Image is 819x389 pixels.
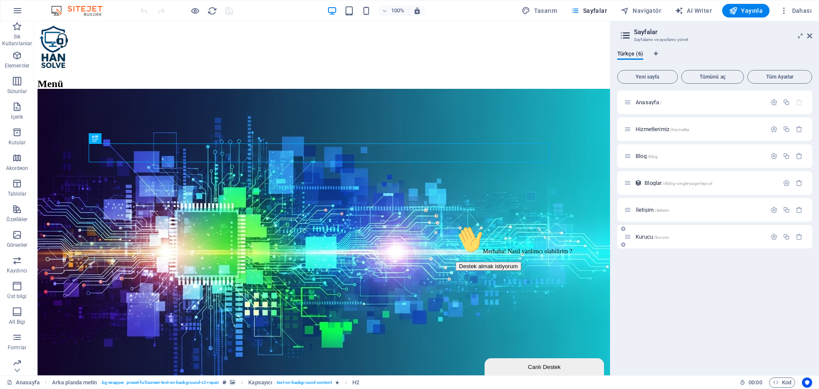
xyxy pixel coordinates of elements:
button: Destek almak istiyorum [3,39,69,48]
div: Hizmetlerimiz/hizmetler [633,126,766,132]
p: Özellikler [6,216,27,223]
button: Navigatör [617,4,665,18]
img: Editor Logo [49,6,113,16]
div: Sil [796,179,803,187]
div: Kurucu/kurucu [633,234,766,240]
button: reload [207,6,217,16]
i: Sayfayı yeniden yükleyin [207,6,217,16]
button: Yeni sayfa [617,70,678,84]
div: Bloglar/itblog-single-page-layout [642,180,778,186]
i: Bu element, arka plan içeriyor [230,380,235,385]
div: Ayarlar [770,233,778,240]
p: Alt Bigi [9,319,26,325]
div: Sil [796,206,803,214]
div: Sil [796,126,803,133]
span: Sayfayı açmak için tıkla [636,99,662,105]
span: /kurucu [654,235,669,240]
button: Dahası [776,4,815,18]
div: Başlangıç sayfası silinemez [796,99,803,106]
button: Ön izleme modundan çıkıp düzenlemeye devam etmek için buraya tıklayın [190,6,200,16]
a: Seçimi iptal etmek için tıkla. Sayfaları açmak için çift tıkla [7,377,40,388]
button: Tasarım [518,4,561,18]
i: Bu element, özelleştirilebilir bir ön ayar [223,380,227,385]
div: Tasarım (Ctrl+Alt+Y) [518,4,561,18]
span: . bg-wrapper .preset-fullscreen-text-on-background-v2-repair [101,377,219,388]
div: Çoğalt [783,99,790,106]
div: Çoğalt [783,126,790,133]
div: Dil Sekmeleri [617,50,812,67]
span: 00 00 [749,377,762,388]
div: Sil [796,233,803,240]
span: . text-on-background-content [276,377,332,388]
div: İletişim/iletisim [633,207,766,213]
iframe: chat widget [450,335,572,354]
button: AI Writer [671,4,715,18]
p: Sütunlar [7,88,27,95]
button: Sayfalar [567,4,610,18]
iframe: chat widget [418,201,572,333]
p: Görseller [7,242,27,249]
p: Akordeon [6,165,29,172]
span: Dahası [780,6,812,15]
div: Çoğalt [783,233,790,240]
div: Çoğalt [783,206,790,214]
span: Kod [773,377,791,388]
div: Ayarlar [770,99,778,106]
h6: Oturum süresi [740,377,762,388]
p: İçerik [11,114,23,120]
button: Yayınla [722,4,770,18]
p: Kutular [9,139,26,146]
div: Blog/blog [633,153,766,159]
p: Elementler [5,62,29,69]
div: Ayarlar [783,179,790,187]
span: Sayfayı açmak için tıkla [645,180,712,186]
span: Navigatör [621,6,661,15]
span: Seçmek için tıkla. Düzenlemek için çift tıkla [248,377,272,388]
div: Bu düzen, bu koleksiyonun tüm ögeleri (örn: bir blog paylaşımı) için şablon olarak kullanılır. Bi... [635,179,642,187]
p: Tablolar [8,190,27,197]
p: Üst bilgi [7,293,26,300]
span: Tasarım [522,6,557,15]
span: Sayfayı açmak için tıkla [636,234,669,240]
span: Sayfalar [571,6,607,15]
i: Yeniden boyutlandırmada yakınlaştırma düzeyini seçilen cihaza uyacak şekilde otomatik olarak ayarla. [413,7,421,15]
button: 100% [378,6,409,16]
nav: breadcrumb [52,377,359,388]
span: Sayfayı açmak için tıkla [636,207,670,213]
div: 👋Merhaba! Nasıl yardımcı olabilirim ?Destek almak istiyorum [3,3,157,48]
h3: Sayfalarını ve ayarlarını yönet [634,36,795,44]
h6: 100% [391,6,405,16]
span: /blog [648,154,658,159]
button: Usercentrics [802,377,812,388]
span: Yeni sayfa [621,74,674,79]
div: Ayarlar [770,126,778,133]
span: Türkçe (6) [617,49,643,61]
span: AI Writer [675,6,712,15]
span: Seçmek için tıkla. Düzenlemek için çift tıkla [352,377,359,388]
span: Yayınla [729,6,763,15]
div: Sil [796,152,803,160]
span: Sayfayı açmak için tıkla [636,126,689,132]
span: / [660,100,662,105]
div: Ayarlar [770,206,778,214]
div: Ayarlar [770,152,778,160]
span: Tüm Ayarlar [751,74,808,79]
img: :wave: [3,3,31,31]
button: Kod [769,377,795,388]
span: Sayfayı açmak için tıkla [636,153,658,159]
button: Tümünü aç [681,70,744,84]
h2: Sayfalar [634,28,812,36]
span: : [755,379,756,386]
div: Çoğalt [783,152,790,160]
span: Seçmek için tıkla. Düzenlemek için çift tıkla [52,377,97,388]
button: Tüm Ayarlar [747,70,812,84]
div: Anasayfa/ [633,99,766,105]
span: Merhaba! Nasıl yardımcı olabilirim ? [3,26,120,32]
p: Formlar [8,344,26,351]
span: /itblog-single-page-layout [662,181,712,186]
span: Tümünü aç [685,74,741,79]
span: /iletisim [654,208,669,213]
span: /hizmetler [670,127,689,132]
p: Kaydırıcı [7,267,27,274]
